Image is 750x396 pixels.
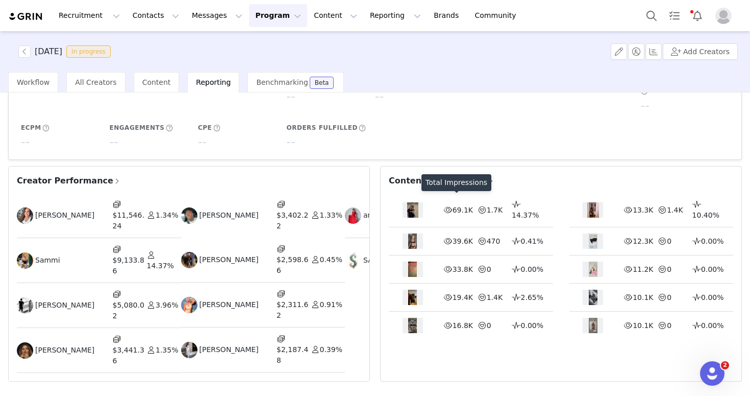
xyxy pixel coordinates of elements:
button: Reporting [364,4,427,27]
img: grin logo [8,12,44,21]
img: content thumbnail [407,202,419,218]
span: 19.4K [453,293,473,301]
span: $9,133.86 [113,256,144,275]
iframe: Intercom live chat [700,361,724,386]
span: 10.40% [692,211,719,219]
span: $3,402.22 [277,211,308,230]
span: All Creators [75,78,116,86]
img: 907c401b-93d3-45bb-abfb-d906be2508e5.jpg [17,252,33,269]
h5: -- [641,97,649,115]
span: $2,187.48 [277,345,308,364]
img: 2c405fa7-9ae2-4cd2-a5c0-19932bd3f08c.jpg [17,342,33,359]
h5: Orders Fulfilled [287,123,358,132]
span: 13.3K [633,206,653,214]
span: $2,598.66 [277,255,308,274]
span: 0.00% [521,321,543,330]
img: content thumbnail [589,318,597,333]
span: SAGE [363,255,383,266]
span: 14.37% [512,211,539,219]
span: [PERSON_NAME] [199,344,259,355]
div: Total Impressions [421,174,491,191]
span: [PERSON_NAME] [35,345,94,356]
span: 12.3K [633,237,653,245]
span: 10.1K [633,293,653,301]
span: 1.33% [320,211,342,219]
span: 0.41% [521,237,543,245]
span: 0.45% [320,255,342,264]
a: Tasks [663,4,686,27]
span: 0 [667,293,671,301]
img: content thumbnail [587,202,599,218]
button: Contacts [127,4,185,27]
span: [PERSON_NAME] [199,299,259,310]
h5: -- [287,133,295,151]
img: content thumbnail [589,234,597,249]
span: 0 [667,321,671,330]
span: $5,080.02 [113,301,144,320]
span: 0.00% [701,237,723,245]
span: 14.37% [147,262,174,270]
h5: -- [198,133,207,151]
span: 1.7K [487,206,503,214]
button: Recruitment [53,4,126,27]
span: 1.35% [156,346,178,354]
button: Program [249,4,307,27]
a: Community [469,4,527,27]
span: 0 [667,237,671,245]
img: content thumbnail [408,262,417,277]
img: content thumbnail [408,290,417,305]
img: 2117d23c-0934-4081-9653-1aa3c87fbd08.jpg [345,252,361,269]
img: 2f762fd2-bd36-4e4e-b6e8-63b82fe8c884.jpg [181,207,197,224]
h3: [DATE] [35,45,62,58]
span: 33.8K [453,265,473,273]
img: 00a33105-f65b-4498-998c-fbe97dbef075--s.jpg [181,342,197,358]
h5: -- [287,87,295,106]
img: 76605d2e-9785-4650-857e-e0c20fb9f2c9.jpg [181,297,197,313]
span: [object Object] [18,45,115,58]
span: 1.4K [487,293,503,301]
span: Content Performance [389,175,495,187]
span: 16.8K [453,321,473,330]
span: Content [142,78,171,86]
span: [PERSON_NAME] [199,254,259,265]
span: 0.00% [701,293,723,301]
span: Sammi [35,255,60,266]
h5: -- [375,87,384,106]
img: 31c843f1-49a3-47c0-b0b0-4f35d3fe3555.jpg [181,252,197,268]
div: Beta [315,80,329,86]
button: Content [308,4,363,27]
span: [PERSON_NAME] [35,300,94,311]
span: 0 [667,265,671,273]
img: content thumbnail [408,234,417,249]
span: $3,441.36 [113,346,144,365]
span: 0 [487,265,491,273]
span: 39.6K [453,237,473,245]
img: c8af7845-4695-42d9-985e-f3713efa5d32.jpg [345,207,361,224]
h5: eCPM [21,123,41,132]
span: 11.2K [633,265,653,273]
span: 0.00% [701,265,723,273]
img: content thumbnail [589,262,597,277]
span: $2,311.62 [277,300,308,319]
h5: -- [21,133,30,151]
a: Brands [428,4,468,27]
span: 0.00% [701,321,723,330]
span: [PERSON_NAME] [35,210,94,221]
span: 0.39% [320,345,342,354]
span: 0.91% [320,300,342,309]
span: In progress [66,45,111,58]
span: Workflow [17,78,49,86]
span: 470 [487,237,501,245]
img: content thumbnail [589,290,597,305]
h5: Engagements [110,123,165,132]
span: 10.1K [633,321,653,330]
h5: CPE [198,123,212,132]
span: 0 [487,321,491,330]
span: Benchmarking [256,78,308,86]
h5: -- [110,133,118,151]
span: [PERSON_NAME] [199,210,259,221]
span: 0.00% [521,265,543,273]
img: content thumbnail [408,318,417,333]
span: 1.4K [667,206,683,214]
